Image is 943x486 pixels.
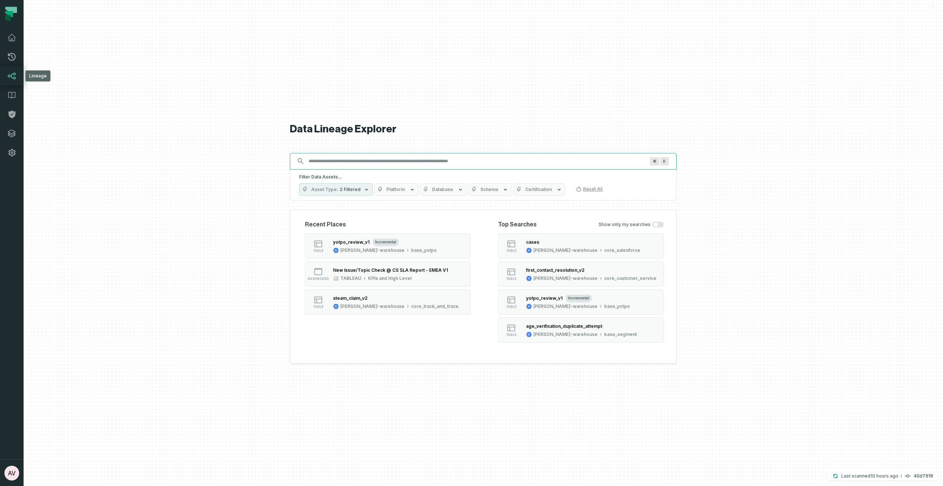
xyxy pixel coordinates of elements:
p: Last scanned [841,472,898,480]
img: avatar of Abhiraj Vinnakota [4,466,19,480]
span: Press ⌘ + K to focus the search bar [660,157,669,166]
span: Press ⌘ + K to focus the search bar [650,157,659,166]
relative-time: Sep 10, 2025, 11:22 PM EDT [870,473,898,479]
h1: Data Lineage Explorer [290,123,677,136]
button: Last scanned[DATE] 11:22:06 PM40d7919 [828,472,937,480]
h4: 40d7919 [914,474,933,478]
div: Lineage [25,70,50,81]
